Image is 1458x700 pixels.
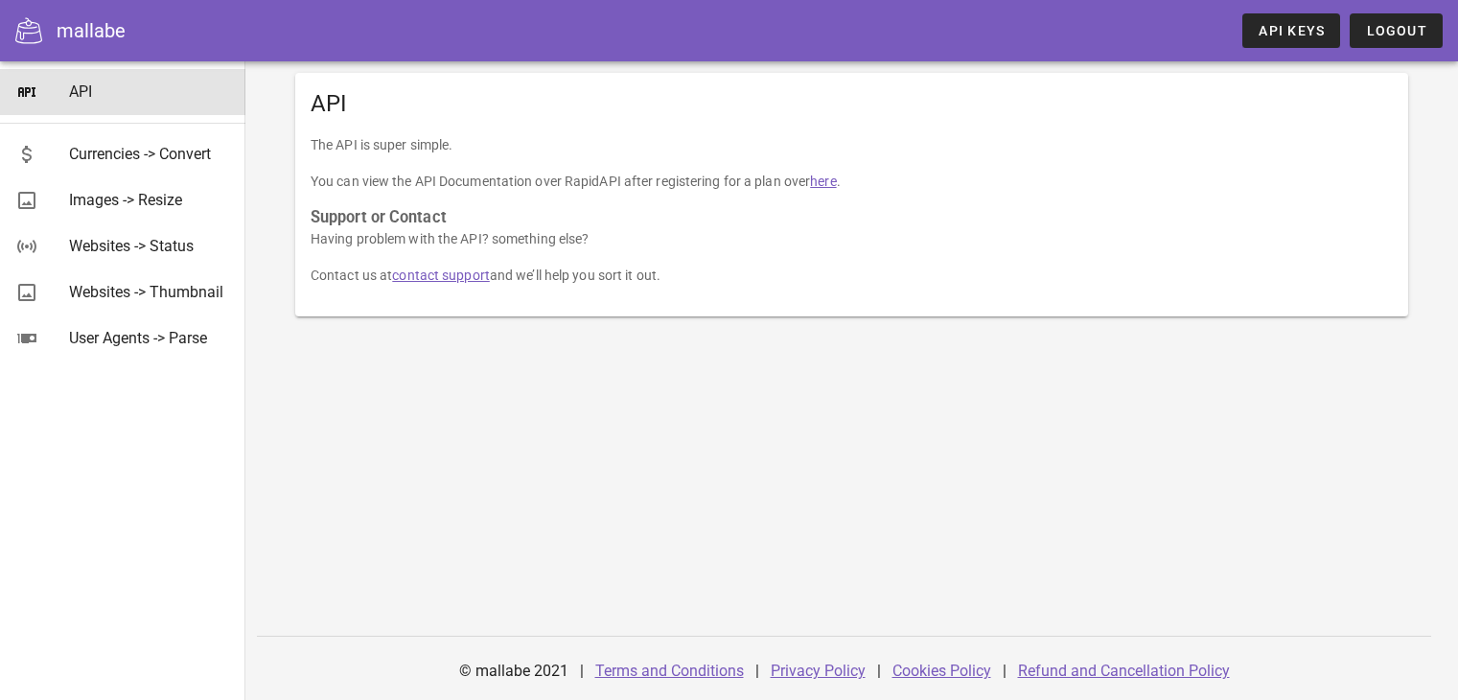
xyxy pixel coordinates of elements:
[69,283,230,301] div: Websites -> Thumbnail
[771,662,866,680] a: Privacy Policy
[810,174,836,189] a: here
[1365,23,1427,38] span: Logout
[392,268,490,283] a: contact support
[755,648,759,694] div: |
[1258,23,1325,38] span: API Keys
[311,228,1393,249] p: Having problem with the API? something else?
[311,134,1393,155] p: The API is super simple.
[1196,576,1449,666] iframe: Tidio Chat
[69,329,230,347] div: User Agents -> Parse
[1003,648,1007,694] div: |
[892,662,991,680] a: Cookies Policy
[69,237,230,255] div: Websites -> Status
[311,207,1393,228] h3: Support or Contact
[1242,13,1340,48] a: API Keys
[1018,662,1230,680] a: Refund and Cancellation Policy
[448,648,580,694] div: © mallabe 2021
[69,191,230,209] div: Images -> Resize
[311,265,1393,286] p: Contact us at and we’ll help you sort it out.
[57,16,126,45] div: mallabe
[295,73,1408,134] div: API
[595,662,744,680] a: Terms and Conditions
[1350,13,1443,48] button: Logout
[580,648,584,694] div: |
[69,145,230,163] div: Currencies -> Convert
[69,82,230,101] div: API
[311,171,1393,192] p: You can view the API Documentation over RapidAPI after registering for a plan over .
[877,648,881,694] div: |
